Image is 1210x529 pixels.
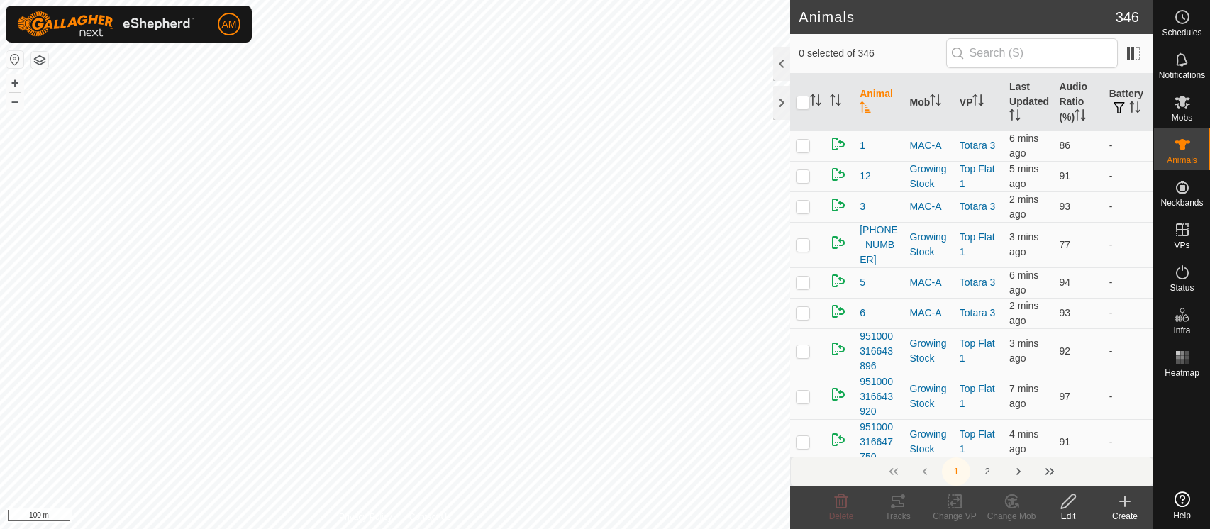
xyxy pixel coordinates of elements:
[1104,267,1153,298] td: -
[930,96,941,108] p-sorticon: Activate to sort
[960,307,996,318] a: Totara 3
[6,74,23,91] button: +
[830,431,847,448] img: returning on
[1009,163,1038,189] span: 5 Sept 2025, 9:57 am
[1097,510,1153,523] div: Create
[1104,74,1153,131] th: Battery
[1059,391,1070,402] span: 97
[1009,383,1038,409] span: 5 Sept 2025, 9:55 am
[1059,239,1070,250] span: 77
[6,51,23,68] button: Reset Map
[860,374,898,419] span: 951000316643920
[860,104,871,115] p-sorticon: Activate to sort
[1009,300,1038,326] span: 5 Sept 2025, 10:00 am
[1104,374,1153,419] td: -
[1009,194,1038,220] span: 5 Sept 2025, 10:00 am
[830,303,847,320] img: returning on
[954,74,1004,131] th: VP
[1004,74,1053,131] th: Last Updated
[1053,74,1103,131] th: Audio Ratio (%)
[860,275,865,290] span: 5
[910,336,948,366] div: Growing Stock
[1174,241,1189,250] span: VPs
[1059,277,1070,288] span: 94
[860,329,898,374] span: 951000316643896
[1009,338,1038,364] span: 5 Sept 2025, 9:59 am
[960,231,995,257] a: Top Flat 1
[810,96,821,108] p-sorticon: Activate to sort
[1059,170,1070,182] span: 91
[1104,298,1153,328] td: -
[1075,111,1086,123] p-sorticon: Activate to sort
[1009,133,1038,159] span: 5 Sept 2025, 9:56 am
[1154,486,1210,525] a: Help
[1104,130,1153,161] td: -
[910,382,948,411] div: Growing Stock
[1004,457,1033,486] button: Next Page
[31,52,48,69] button: Map Layers
[854,74,904,131] th: Animal
[972,96,984,108] p-sorticon: Activate to sort
[830,135,847,152] img: returning on
[973,457,1001,486] button: 2
[1009,231,1038,257] span: 5 Sept 2025, 9:59 am
[1059,436,1070,447] span: 91
[1104,419,1153,464] td: -
[222,17,237,32] span: AM
[1059,307,1070,318] span: 93
[1116,6,1139,28] span: 346
[1059,345,1070,357] span: 92
[830,96,841,108] p-sorticon: Activate to sort
[1009,111,1021,123] p-sorticon: Activate to sort
[860,306,865,321] span: 6
[409,511,451,523] a: Contact Us
[829,511,854,521] span: Delete
[830,272,847,289] img: returning on
[1172,113,1192,122] span: Mobs
[1160,199,1203,207] span: Neckbands
[926,510,983,523] div: Change VP
[960,428,995,455] a: Top Flat 1
[870,510,926,523] div: Tracks
[830,166,847,183] img: returning on
[960,277,996,288] a: Totara 3
[1170,284,1194,292] span: Status
[1129,104,1140,115] p-sorticon: Activate to sort
[17,11,194,37] img: Gallagher Logo
[830,196,847,213] img: returning on
[910,427,948,457] div: Growing Stock
[1009,269,1038,296] span: 5 Sept 2025, 9:56 am
[960,338,995,364] a: Top Flat 1
[1104,161,1153,191] td: -
[960,201,996,212] a: Totara 3
[830,340,847,357] img: returning on
[910,138,948,153] div: MAC-A
[860,169,871,184] span: 12
[830,386,847,403] img: returning on
[942,457,970,486] button: 1
[6,93,23,110] button: –
[910,199,948,214] div: MAC-A
[1104,222,1153,267] td: -
[1040,510,1097,523] div: Edit
[1165,369,1199,377] span: Heatmap
[960,383,995,409] a: Top Flat 1
[983,510,1040,523] div: Change Mob
[910,306,948,321] div: MAC-A
[1059,140,1070,151] span: 86
[1167,156,1197,165] span: Animals
[1104,328,1153,374] td: -
[1009,428,1038,455] span: 5 Sept 2025, 9:58 am
[1159,71,1205,79] span: Notifications
[860,199,865,214] span: 3
[910,162,948,191] div: Growing Stock
[1036,457,1064,486] button: Last Page
[1059,201,1070,212] span: 93
[799,9,1115,26] h2: Animals
[830,234,847,251] img: returning on
[946,38,1118,68] input: Search (S)
[910,230,948,260] div: Growing Stock
[960,163,995,189] a: Top Flat 1
[1104,191,1153,222] td: -
[339,511,392,523] a: Privacy Policy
